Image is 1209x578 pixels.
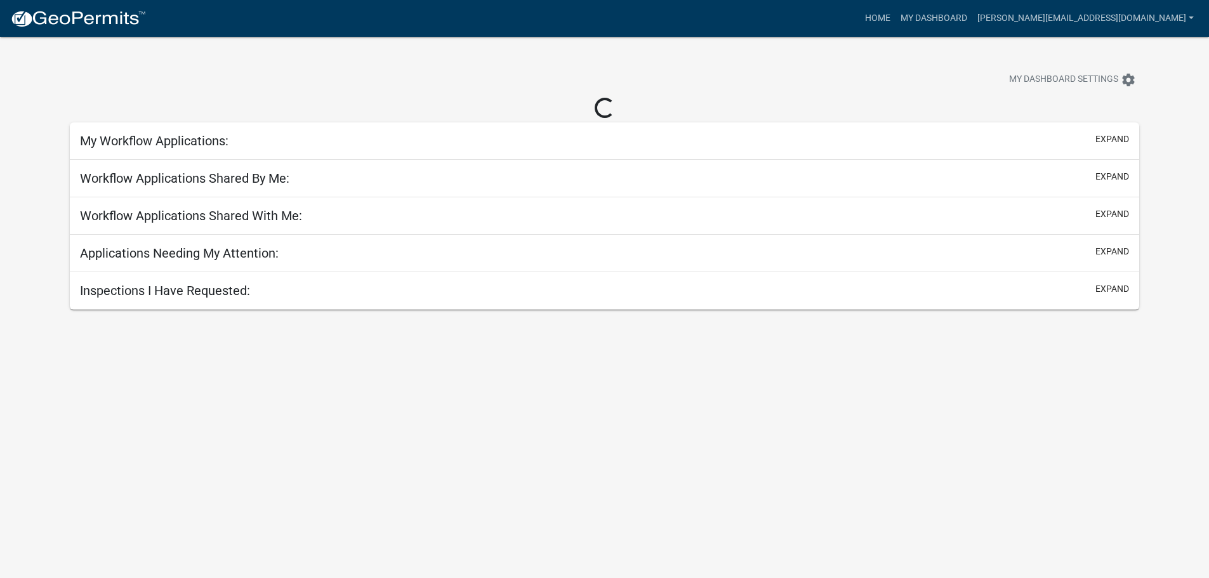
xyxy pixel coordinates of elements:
[1009,72,1118,88] span: My Dashboard Settings
[80,133,228,148] h5: My Workflow Applications:
[1095,282,1129,296] button: expand
[895,6,972,30] a: My Dashboard
[80,208,302,223] h5: Workflow Applications Shared With Me:
[972,6,1199,30] a: [PERSON_NAME][EMAIL_ADDRESS][DOMAIN_NAME]
[860,6,895,30] a: Home
[1095,133,1129,146] button: expand
[80,283,250,298] h5: Inspections I Have Requested:
[1095,170,1129,183] button: expand
[80,171,289,186] h5: Workflow Applications Shared By Me:
[1121,72,1136,88] i: settings
[1095,245,1129,258] button: expand
[80,246,279,261] h5: Applications Needing My Attention:
[999,67,1146,92] button: My Dashboard Settingssettings
[1095,207,1129,221] button: expand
